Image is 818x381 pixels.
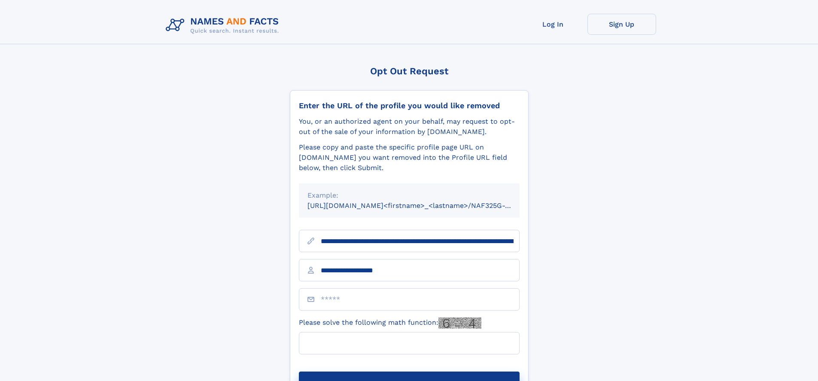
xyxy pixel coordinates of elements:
[587,14,656,35] a: Sign Up
[290,66,529,76] div: Opt Out Request
[299,142,520,173] div: Please copy and paste the specific profile page URL on [DOMAIN_NAME] you want removed into the Pr...
[299,317,481,329] label: Please solve the following math function:
[299,116,520,137] div: You, or an authorized agent on your behalf, may request to opt-out of the sale of your informatio...
[519,14,587,35] a: Log In
[307,201,536,210] small: [URL][DOMAIN_NAME]<firstname>_<lastname>/NAF325G-xxxxxxxx
[162,14,286,37] img: Logo Names and Facts
[299,101,520,110] div: Enter the URL of the profile you would like removed
[307,190,511,201] div: Example:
